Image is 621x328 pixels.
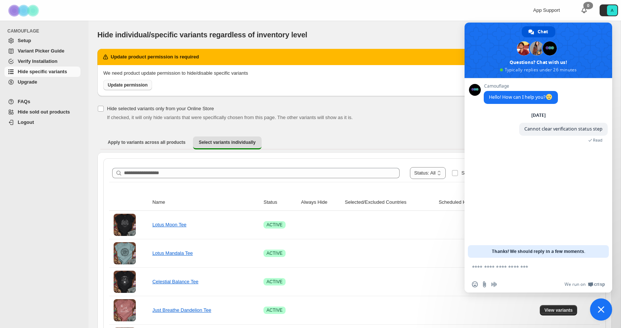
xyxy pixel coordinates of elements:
span: Crisp [594,281,605,287]
span: Show Camouflage managed products [461,170,542,176]
a: Just Breathe Dandelion Tee [152,307,211,313]
textarea: Compose your message... [472,258,590,276]
h2: Update product permission is required [111,53,199,61]
span: ACTIVE [266,222,282,228]
button: Avatar with initials A [600,4,618,16]
span: Chat [538,26,548,37]
th: Always Hide [299,194,343,211]
a: Lotus Moon Tee [152,222,186,227]
text: A [611,8,614,13]
span: Variant Picker Guide [18,48,64,54]
span: ACTIVE [266,307,282,313]
button: Apply to variants across all products [102,136,192,148]
img: Lotus Mandala Tee [114,242,136,264]
th: Status [261,194,299,211]
button: View variants [540,305,577,315]
a: Lotus Mandala Tee [152,250,193,256]
span: Upgrade [18,79,37,85]
span: View variants [544,307,573,313]
span: ACTIVE [266,250,282,256]
a: Close chat [590,298,612,321]
a: Chat [522,26,555,37]
a: We run onCrisp [565,281,605,287]
th: Selected/Excluded Countries [343,194,437,211]
a: Verify Installation [4,56,80,67]
a: FAQs [4,97,80,107]
span: Verify Installation [18,58,58,64]
button: Select variants individually [193,136,262,149]
span: Hide specific variants [18,69,67,74]
a: Logout [4,117,80,128]
div: [DATE] [531,113,546,118]
span: Insert an emoji [472,281,478,287]
span: Hello! How can I help you? [489,94,553,100]
span: Hide individual/specific variants regardless of inventory level [97,31,307,39]
img: Lotus Moon Tee [114,214,136,236]
span: Apply to variants across all products [108,139,186,145]
span: Send a file [482,281,487,287]
span: FAQs [18,99,30,104]
span: App Support [533,7,560,13]
a: Variant Picker Guide [4,46,80,56]
span: Hide sold out products [18,109,70,115]
span: Logout [18,119,34,125]
span: We need product update permission to hide/disable specific variants [103,70,248,76]
a: Hide specific variants [4,67,80,77]
span: Thanks! We should reply in a few moments. [492,245,585,258]
a: Upgrade [4,77,80,87]
a: Update permission [103,80,152,90]
th: Scheduled Hide [437,194,491,211]
div: 0 [583,2,593,9]
span: Hide selected variants only from your Online Store [107,106,214,111]
span: Audio message [491,281,497,287]
span: Update permission [108,82,148,88]
span: We run on [565,281,586,287]
a: 0 [580,7,588,14]
a: Setup [4,35,80,46]
span: Read [593,138,603,143]
a: Hide sold out products [4,107,80,117]
span: Camouflage [484,84,558,89]
span: Setup [18,38,31,43]
span: If checked, it will only hide variants that were specifically chosen from this page. The other va... [107,115,353,120]
span: ACTIVE [266,279,282,285]
span: CAMOUFLAGE [7,28,83,34]
span: Select variants individually [199,139,256,145]
img: Celestial Balance Tee [114,271,136,293]
img: Camouflage [6,0,43,21]
span: Cannot clear verification status step [524,126,603,132]
th: Name [150,194,261,211]
img: Just Breathe Dandelion Tee [114,299,136,321]
a: Celestial Balance Tee [152,279,199,284]
span: Avatar with initials A [607,5,617,16]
